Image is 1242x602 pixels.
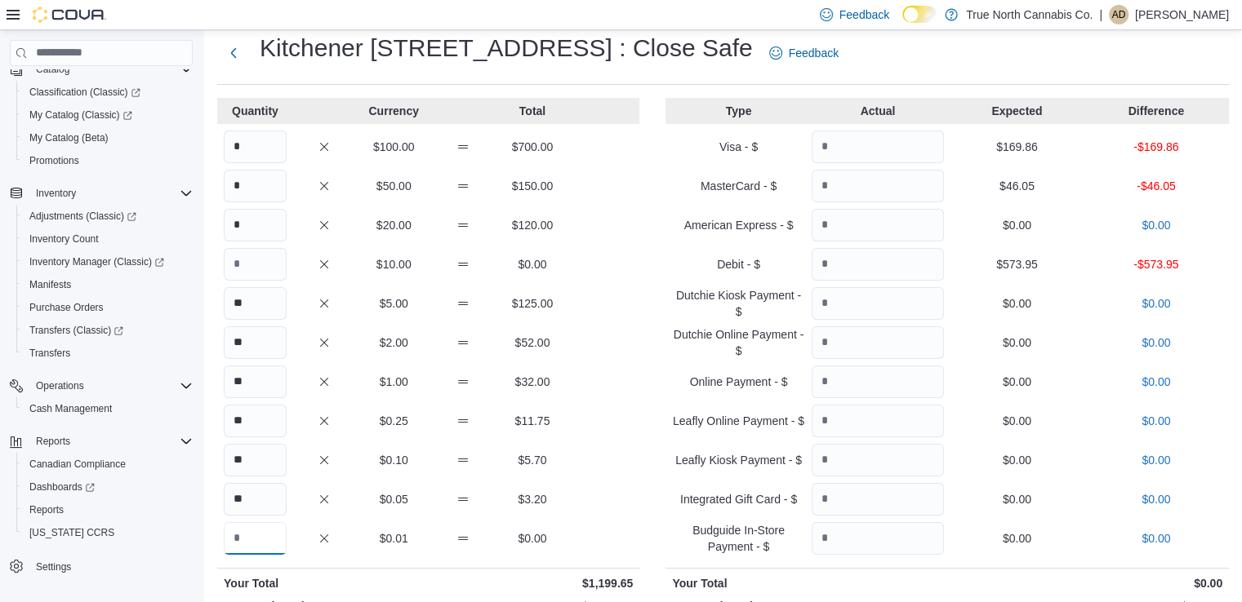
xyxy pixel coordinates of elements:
[1090,103,1222,119] p: Difference
[950,334,1083,351] p: $0.00
[363,139,425,155] p: $100.00
[672,413,804,429] p: Leafly Online Payment - $
[23,275,78,294] a: Manifests
[29,278,71,291] span: Manifests
[763,37,845,69] a: Feedback
[23,343,193,363] span: Transfers
[29,60,76,79] button: Catalog
[29,232,99,246] span: Inventory Count
[224,522,287,555] input: Quantity
[23,252,193,272] span: Inventory Manager (Classic)
[16,397,199,420] button: Cash Management
[23,151,86,170] a: Promotions
[501,334,564,351] p: $52.00
[23,500,193,520] span: Reports
[950,491,1083,507] p: $0.00
[23,128,115,148] a: My Catalog (Beta)
[29,301,104,314] span: Purchase Orders
[29,347,70,360] span: Transfers
[501,217,564,233] p: $120.00
[29,503,64,516] span: Reports
[29,480,95,494] span: Dashboards
[23,82,147,102] a: Classification (Classic)
[1090,334,1222,351] p: $0.00
[224,483,287,516] input: Quantity
[23,229,193,249] span: Inventory Count
[23,454,193,474] span: Canadian Compliance
[1090,217,1222,233] p: $0.00
[812,287,944,320] input: Quantity
[16,319,199,342] a: Transfers (Classic)
[950,295,1083,312] p: $0.00
[501,178,564,194] p: $150.00
[224,103,287,119] p: Quantity
[966,5,1093,24] p: True North Cannabis Co.
[501,256,564,272] p: $0.00
[672,575,944,591] p: Your Total
[1090,491,1222,507] p: $0.00
[16,521,199,544] button: [US_STATE] CCRS
[224,170,287,202] input: Quantity
[23,275,193,294] span: Manifests
[29,432,193,451] span: Reports
[672,522,804,555] p: Budguide In-Store Payment - $
[29,184,82,203] button: Inventory
[839,7,889,23] span: Feedback
[1090,530,1222,547] p: $0.00
[902,6,937,23] input: Dark Mode
[501,374,564,390] p: $32.00
[363,452,425,468] p: $0.10
[501,452,564,468] p: $5.70
[812,522,944,555] input: Quantity
[23,321,130,340] a: Transfers (Classic)
[812,444,944,476] input: Quantity
[23,399,118,418] a: Cash Management
[1090,452,1222,468] p: $0.00
[363,530,425,547] p: $0.01
[224,575,425,591] p: Your Total
[812,170,944,202] input: Quantity
[812,131,944,163] input: Quantity
[260,32,753,64] h1: Kitchener [STREET_ADDRESS] : Close Safe
[501,295,564,312] p: $125.00
[29,432,77,451] button: Reports
[1112,5,1126,24] span: AD
[950,575,1222,591] p: $0.00
[23,298,193,317] span: Purchase Orders
[29,324,123,337] span: Transfers (Classic)
[1090,374,1222,390] p: $0.00
[16,453,199,476] button: Canadian Compliance
[23,523,121,542] a: [US_STATE] CCRS
[501,139,564,155] p: $700.00
[29,108,132,122] span: My Catalog (Classic)
[672,256,804,272] p: Debit - $
[23,343,77,363] a: Transfers
[812,103,944,119] p: Actual
[950,413,1083,429] p: $0.00
[3,430,199,453] button: Reports
[363,295,425,312] p: $5.00
[23,105,139,125] a: My Catalog (Classic)
[29,210,136,223] span: Adjustments (Classic)
[3,374,199,397] button: Operations
[29,131,109,144] span: My Catalog (Beta)
[16,273,199,296] button: Manifests
[29,184,193,203] span: Inventory
[23,105,193,125] span: My Catalog (Classic)
[23,500,70,520] a: Reports
[812,326,944,359] input: Quantity
[29,557,78,577] a: Settings
[16,250,199,273] a: Inventory Manager (Classic)
[1090,256,1222,272] p: -$573.95
[812,483,944,516] input: Quantity
[16,205,199,228] a: Adjustments (Classic)
[363,103,425,119] p: Currency
[217,37,250,69] button: Next
[1090,295,1222,312] p: $0.00
[812,209,944,241] input: Quantity
[23,454,132,474] a: Canadian Compliance
[672,452,804,468] p: Leafly Kiosk Payment - $
[23,229,105,249] a: Inventory Count
[29,376,91,396] button: Operations
[501,413,564,429] p: $11.75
